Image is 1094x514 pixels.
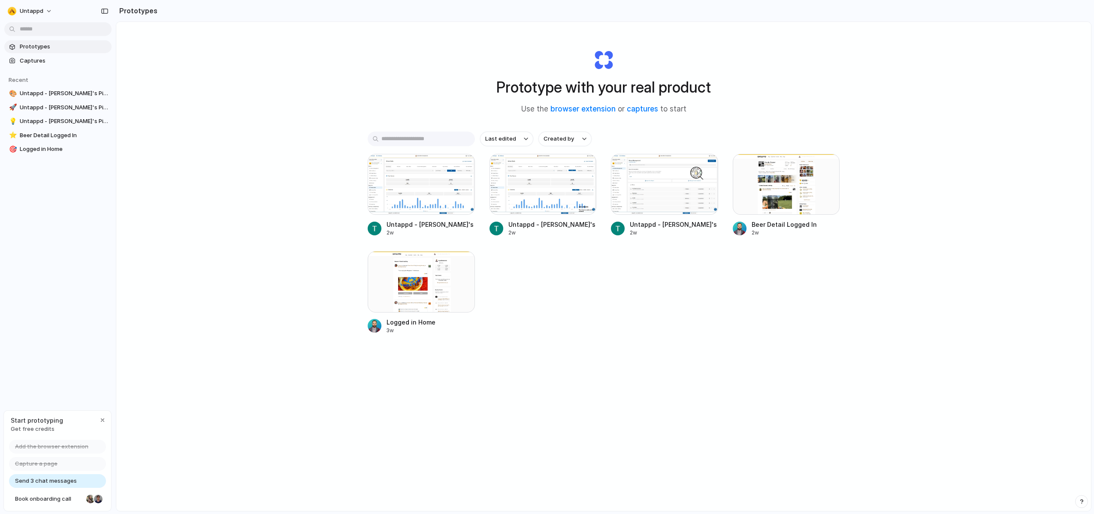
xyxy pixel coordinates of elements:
[20,42,108,51] span: Prototypes
[611,154,718,237] a: Untappd - Tony's Pizza & PintUntappd - [PERSON_NAME]'s Pizza & Pint2w
[4,129,112,142] a: ⭐Beer Detail Logged In
[550,105,616,113] a: browser extension
[387,220,475,229] div: Untappd - [PERSON_NAME]'s Pizza & Pint
[20,89,108,98] span: Untappd - [PERSON_NAME]'s Pizza & Pint
[8,89,16,98] button: 🎨
[544,135,574,143] span: Created by
[496,76,711,99] h1: Prototype with your real product
[521,104,686,115] span: Use the or to start
[508,229,597,237] div: 2w
[630,229,718,237] div: 2w
[116,6,157,16] h2: Prototypes
[4,115,112,128] a: 💡Untappd - [PERSON_NAME]'s Pizza & Pint
[387,327,435,334] div: 3w
[20,7,43,15] span: Untappd
[4,54,112,67] a: Captures
[85,494,96,504] div: Nicole Kubica
[15,442,88,451] span: Add the browser extension
[15,460,57,468] span: Capture a page
[485,135,516,143] span: Last edited
[20,103,108,112] span: Untappd - [PERSON_NAME]'s Pizza & Pint
[508,220,597,229] div: Untappd - [PERSON_NAME]'s Pizza & Pint
[20,117,108,126] span: Untappd - [PERSON_NAME]'s Pizza & Pint
[4,143,112,156] a: 🎯Logged in Home
[8,131,16,140] button: ⭐
[93,494,103,504] div: Christian Iacullo
[9,76,28,83] span: Recent
[20,57,108,65] span: Captures
[480,132,533,146] button: Last edited
[8,117,16,126] button: 💡
[752,220,817,229] div: Beer Detail Logged In
[752,229,817,237] div: 2w
[387,229,475,237] div: 2w
[387,318,435,327] div: Logged in Home
[368,251,475,334] a: Logged in HomeLogged in Home3w
[9,89,15,99] div: 🎨
[368,154,475,237] a: Untappd - Tony's Pizza & PintUntappd - [PERSON_NAME]'s Pizza & Pint2w
[11,425,63,433] span: Get free credits
[8,145,16,153] button: 🎯
[20,145,108,153] span: Logged in Home
[9,492,106,506] a: Book onboarding call
[490,154,597,237] a: Untappd - Tony's Pizza & PintUntappd - [PERSON_NAME]'s Pizza & Pint2w
[8,103,16,112] button: 🚀
[9,130,15,140] div: ⭐
[4,87,112,100] a: 🎨Untappd - [PERSON_NAME]'s Pizza & Pint
[538,132,592,146] button: Created by
[733,154,840,237] a: Beer Detail Logged InBeer Detail Logged In2w
[15,477,77,485] span: Send 3 chat messages
[4,4,57,18] button: Untappd
[630,220,718,229] div: Untappd - [PERSON_NAME]'s Pizza & Pint
[9,117,15,126] div: 💡
[11,416,63,425] span: Start prototyping
[9,144,15,154] div: 🎯
[627,105,658,113] a: captures
[20,131,108,140] span: Beer Detail Logged In
[4,40,112,53] a: Prototypes
[4,101,112,114] a: 🚀Untappd - [PERSON_NAME]'s Pizza & Pint
[9,102,15,112] div: 🚀
[15,495,83,503] span: Book onboarding call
